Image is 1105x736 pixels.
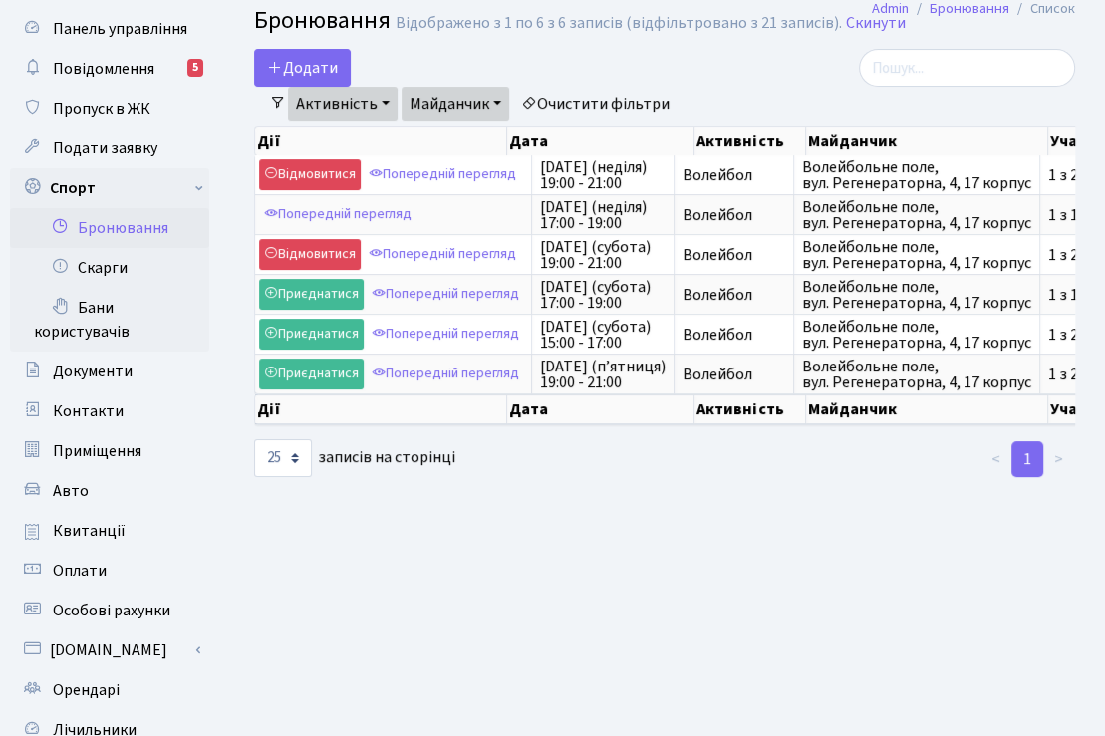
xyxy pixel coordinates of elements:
a: Попередній перегляд [259,199,416,230]
button: Додати [254,49,351,87]
a: Бронювання [10,208,209,248]
input: Пошук... [859,49,1075,87]
span: Волейбол [683,327,785,343]
a: Відмовитися [259,239,361,270]
span: Волейбол [683,367,785,382]
div: Відображено з 1 по 6 з 6 записів (відфільтровано з 21 записів). [396,14,842,33]
select: записів на сторінці [254,439,312,477]
span: [DATE] (субота) 17:00 - 19:00 [540,279,666,311]
span: Документи [53,361,133,382]
a: Приєднатися [259,359,364,389]
span: [DATE] (п’ятниця) 19:00 - 21:00 [540,359,666,390]
a: Відмовитися [259,159,361,190]
span: [DATE] (неділя) 17:00 - 19:00 [540,199,666,231]
span: [DATE] (субота) 15:00 - 17:00 [540,319,666,351]
a: Контакти [10,391,209,431]
div: 5 [187,59,203,77]
a: Попередній перегляд [367,319,524,350]
a: [DOMAIN_NAME] [10,630,209,670]
a: Очистити фільтри [513,87,678,121]
span: Волейбольне поле, вул. Регенераторна, 4, 17 корпус [802,359,1031,390]
span: [DATE] (субота) 19:00 - 21:00 [540,239,666,271]
a: Попередній перегляд [364,239,521,270]
a: Особові рахунки [10,591,209,630]
th: Активність [694,394,805,424]
a: Орендарі [10,670,209,710]
span: Пропуск в ЖК [53,98,150,120]
span: Волейбольне поле, вул. Регенераторна, 4, 17 корпус [802,159,1031,191]
a: Документи [10,352,209,391]
span: Авто [53,480,89,502]
th: Дії [255,394,507,424]
th: Дії [255,127,507,155]
span: [DATE] (неділя) 19:00 - 21:00 [540,159,666,191]
a: Оплати [10,551,209,591]
span: Волейбол [683,247,785,263]
span: Бронювання [254,3,391,38]
label: записів на сторінці [254,439,455,477]
a: Попередній перегляд [364,159,521,190]
span: Волейбольне поле, вул. Регенераторна, 4, 17 корпус [802,279,1031,311]
span: Волейбольне поле, вул. Регенераторна, 4, 17 корпус [802,239,1031,271]
a: Квитанції [10,511,209,551]
a: Попередній перегляд [367,279,524,310]
span: Орендарі [53,679,120,701]
a: Повідомлення5 [10,49,209,89]
span: Волейбол [683,287,785,303]
span: Волейбольне поле, вул. Регенераторна, 4, 17 корпус [802,319,1031,351]
span: Контакти [53,400,124,422]
span: Панель управління [53,18,187,40]
span: Приміщення [53,440,141,462]
a: Скинути [846,14,906,33]
a: Приєднатися [259,319,364,350]
span: Оплати [53,560,107,582]
span: Волейбол [683,207,785,223]
a: 1 [1011,441,1043,477]
a: Пропуск в ЖК [10,89,209,128]
th: Дата [507,127,694,155]
a: Активність [288,87,398,121]
th: Активність [694,127,805,155]
a: Панель управління [10,9,209,49]
a: Подати заявку [10,128,209,168]
a: Приєднатися [259,279,364,310]
span: Подати заявку [53,137,157,159]
span: Квитанції [53,520,126,542]
span: Особові рахунки [53,600,170,621]
a: Попередній перегляд [367,359,524,389]
a: Спорт [10,168,209,208]
a: Приміщення [10,431,209,471]
span: Волейбольне поле, вул. Регенераторна, 4, 17 корпус [802,199,1031,231]
th: Майданчик [806,127,1048,155]
span: Повідомлення [53,58,154,80]
a: Скарги [10,248,209,288]
a: Майданчик [402,87,509,121]
a: Авто [10,471,209,511]
th: Майданчик [806,394,1048,424]
span: Волейбол [683,167,785,183]
th: Дата [507,394,694,424]
a: Бани користувачів [10,288,209,352]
